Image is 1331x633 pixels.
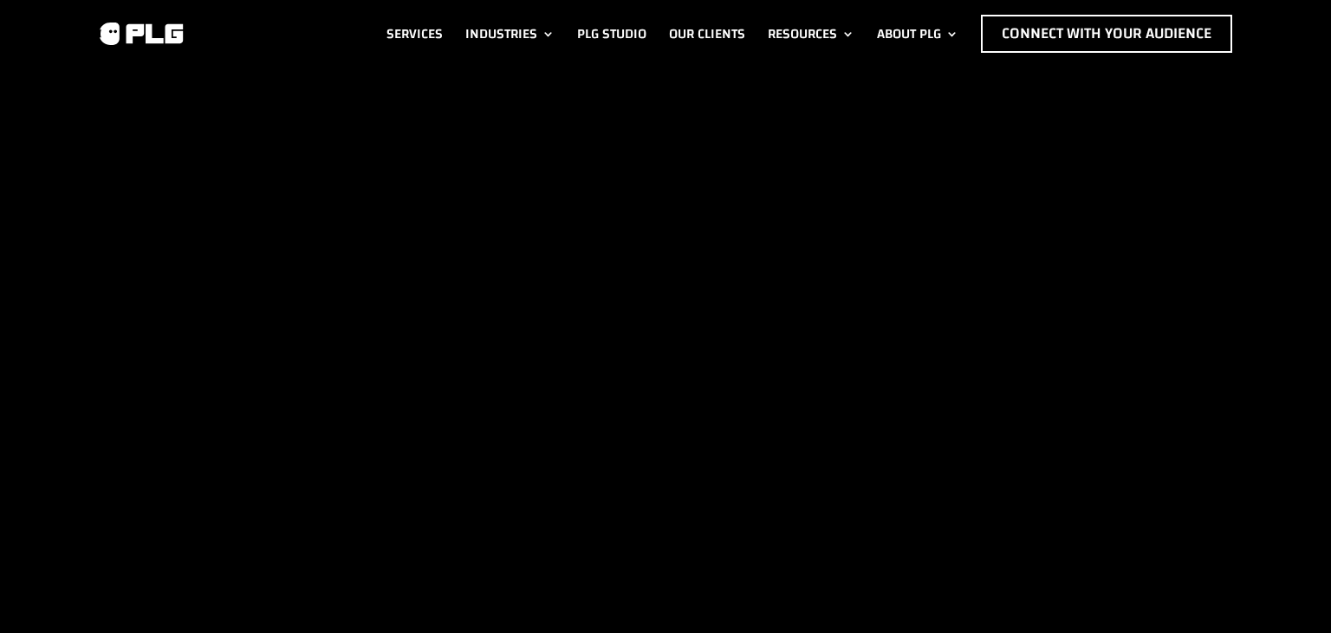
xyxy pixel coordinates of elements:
a: Our Clients [669,15,745,53]
a: Industries [465,15,555,53]
a: Resources [768,15,854,53]
a: About PLG [877,15,958,53]
a: Services [386,15,443,53]
a: Connect with Your Audience [981,15,1232,53]
a: PLG Studio [577,15,646,53]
